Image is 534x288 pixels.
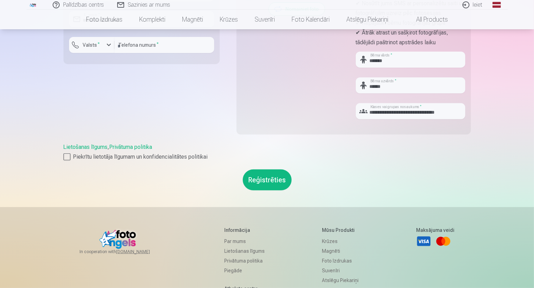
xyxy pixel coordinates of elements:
a: Mastercard [436,234,451,249]
a: Foto kalendāri [283,10,338,29]
a: Krūzes [211,10,246,29]
a: Foto izdrukas [322,256,359,266]
a: Komplekti [131,10,174,29]
a: Privātuma politika [110,144,152,150]
button: Reģistrēties [243,169,292,190]
a: Foto izdrukas [78,10,131,29]
a: Suvenīri [322,266,359,275]
a: Par mums [224,236,265,246]
label: Piekrītu lietotāja līgumam un konfidencialitātes politikai [63,153,471,161]
button: Valsts* [69,37,114,53]
a: Piegāde [224,266,265,275]
a: Krūzes [322,236,359,246]
a: Atslēgu piekariņi [338,10,397,29]
h5: Mūsu produkti [322,227,359,234]
h5: Maksājuma veidi [416,227,454,234]
a: [DOMAIN_NAME] [116,249,167,255]
img: /fa1 [29,3,37,7]
div: , [63,143,471,161]
a: Privātuma politika [224,256,265,266]
a: Visa [416,234,431,249]
a: All products [397,10,456,29]
a: Magnēti [322,246,359,256]
h5: Informācija [224,227,265,234]
a: Atslēgu piekariņi [322,275,359,285]
span: In cooperation with [80,249,167,255]
p: ✔ Ātrāk atrast un sašķirot fotogrāfijas, tādējādi paātrinot apstrādes laiku [356,28,465,47]
a: Lietošanas līgums [63,144,108,150]
label: Valsts [80,41,103,48]
a: Lietošanas līgums [224,246,265,256]
a: Suvenīri [246,10,283,29]
a: Magnēti [174,10,211,29]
